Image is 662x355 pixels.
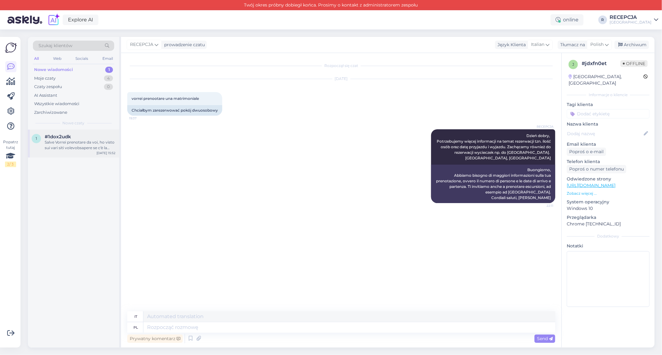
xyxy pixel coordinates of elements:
p: Email klienta [567,141,650,148]
p: Przeglądarka [567,214,650,221]
div: Archiwum [615,41,649,49]
p: Tagi klienta [567,101,650,108]
div: Prywatny komentarz [127,335,183,343]
p: Notatki [567,243,650,249]
p: Nazwa klienta [567,121,650,127]
span: j [572,62,574,67]
div: Tłumacz na [558,42,585,48]
span: vorrei prenootare una matrimoniale [132,96,199,101]
div: Chciałbym zarezerwować pokój dwuosobowy [127,105,222,116]
span: 1 [36,136,37,141]
div: Socials [74,55,89,63]
span: RECEPCJA [530,124,553,129]
div: R [598,16,607,24]
div: Rozpoczął się czat [127,63,555,69]
div: All [33,55,40,63]
input: Dodać etykietę [567,109,650,118]
span: Italian [531,41,544,48]
span: #1dox2udk [45,134,71,140]
div: Dodatkowy [567,233,650,239]
div: [GEOGRAPHIC_DATA], [GEOGRAPHIC_DATA] [569,73,643,87]
p: Windows 10 [567,205,650,212]
div: Zarchiwizowane [34,109,67,116]
div: Web [52,55,63,63]
a: [URL][DOMAIN_NAME] [567,183,615,188]
div: Czaty zespołu [34,84,62,90]
div: 0 [104,84,113,90]
div: Język Klienta [495,42,526,48]
span: RECEPCJA [130,41,153,48]
div: Moje czaty [34,75,56,82]
span: Nowe czaty [63,120,85,126]
p: Zobacz więcej ... [567,191,650,196]
img: Askly Logo [5,42,17,54]
span: 22:11 [530,203,553,208]
div: # jdxfn0et [582,60,620,67]
span: 19:37 [129,116,152,121]
p: Telefon klienta [567,158,650,165]
span: Offline [620,60,648,67]
div: prowadzenie czatu [162,42,205,48]
a: RECEPCJA[GEOGRAPHIC_DATA] [610,15,658,25]
div: Wszystkie wiadomości [34,101,79,107]
div: AI Assistant [34,92,57,99]
span: Szukaj klientów [38,42,72,49]
p: Chrome [TECHNICAL_ID] [567,221,650,227]
p: Odwiedzone strony [567,176,650,182]
div: RECEPCJA [610,15,651,20]
span: Dzień dobry, Potrzebujemy więcej informacji na temat rezerwacji tzn. ilość osób oraz datę przyjaz... [437,133,552,160]
div: online [551,14,583,25]
p: System operacyjny [567,199,650,205]
a: Explore AI [63,15,98,25]
div: Popatrz tutaj [5,139,16,167]
div: it [134,311,137,322]
input: Dodaj nazwę [567,130,642,137]
div: 1 [105,67,113,73]
span: Polish [590,41,604,48]
div: [GEOGRAPHIC_DATA] [610,20,651,25]
div: Nowe wiadomości [34,67,73,73]
div: Poproś o e-mail [567,148,606,156]
div: Salve Vorrei prenotare da voi, ho visto sui vari siti volevobsapere se c'è la Possibilita tramite... [45,140,115,151]
div: Email [101,55,114,63]
span: Send [537,336,553,341]
div: pl [133,322,138,333]
img: explore-ai [47,13,60,26]
div: Poproś o numer telefonu [567,165,626,173]
div: Buongiorno, Abbiamo bisogno di maggiori informazioni sulla tua prenotazione, ovvero il numero di ... [431,165,555,203]
div: 2 / 3 [5,162,16,167]
div: [DATE] [127,76,555,82]
div: [DATE] 15:52 [97,151,115,155]
div: Informacje o kliencie [567,92,650,98]
div: 4 [104,75,113,82]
